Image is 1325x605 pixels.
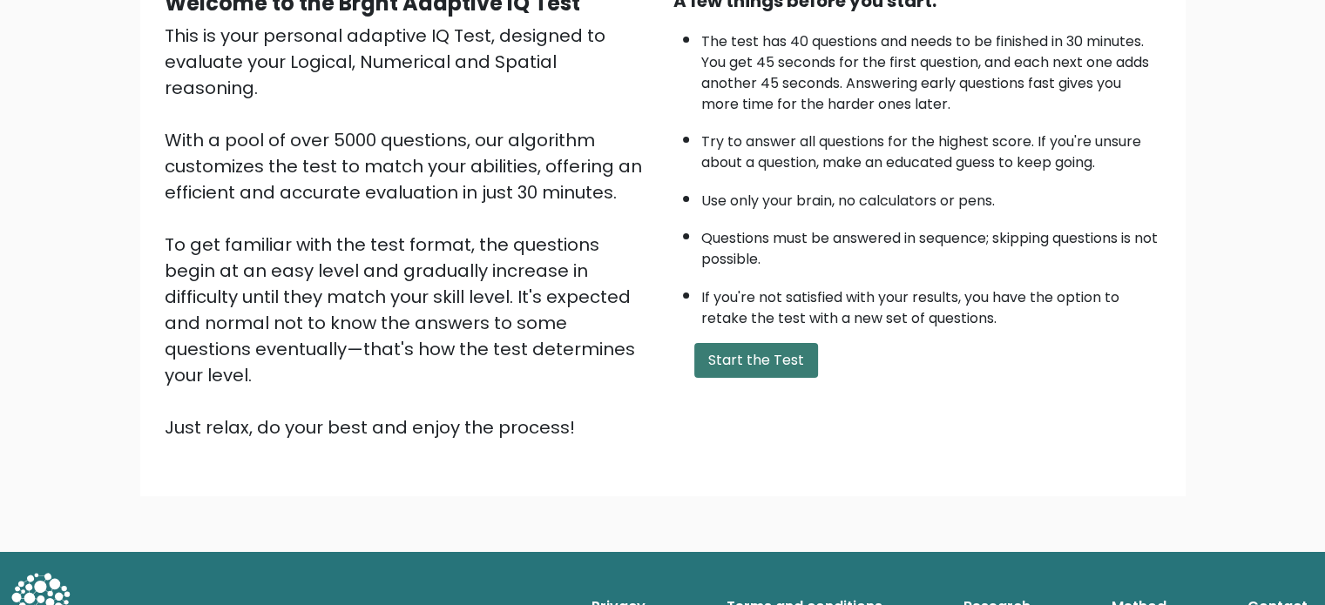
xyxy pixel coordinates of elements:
div: This is your personal adaptive IQ Test, designed to evaluate your Logical, Numerical and Spatial ... [165,23,652,440]
li: If you're not satisfied with your results, you have the option to retake the test with a new set ... [701,279,1161,329]
li: Questions must be answered in sequence; skipping questions is not possible. [701,219,1161,270]
li: Use only your brain, no calculators or pens. [701,182,1161,212]
li: Try to answer all questions for the highest score. If you're unsure about a question, make an edu... [701,123,1161,173]
button: Start the Test [694,343,818,378]
li: The test has 40 questions and needs to be finished in 30 minutes. You get 45 seconds for the firs... [701,23,1161,115]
